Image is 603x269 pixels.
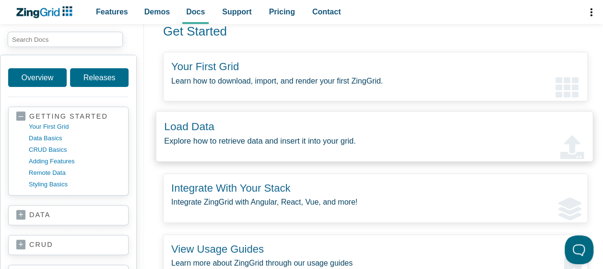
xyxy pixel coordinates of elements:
[565,235,593,264] iframe: Toggle Customer Support
[29,121,120,133] a: your first grid
[171,182,290,194] a: Integrate With Your Stack
[8,68,67,87] a: Overview
[15,6,77,18] a: ZingChart Logo. Click to return to the homepage
[186,5,205,18] span: Docs
[312,5,341,18] span: Contact
[29,156,120,167] a: adding features
[171,74,579,87] p: Learn how to download, import, and render your first ZingGrid.
[152,24,576,40] h2: Get Started
[29,133,120,144] a: data basics
[70,68,129,87] a: Releases
[16,240,120,250] a: crud
[164,134,585,147] p: Explore how to retrieve data and insert it into your grid.
[171,243,264,255] a: View Usage Guides
[16,210,120,220] a: data
[29,179,120,190] a: styling basics
[171,196,579,208] p: Integrate ZingGrid with Angular, React, Vue, and more!
[144,5,170,18] span: Demos
[222,5,251,18] span: Support
[96,5,128,18] span: Features
[8,32,123,47] input: search input
[29,167,120,179] a: remote data
[164,120,214,133] a: Load Data
[16,112,120,121] a: getting started
[269,5,295,18] span: Pricing
[29,144,120,156] a: CRUD basics
[171,61,239,73] a: Your First Grid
